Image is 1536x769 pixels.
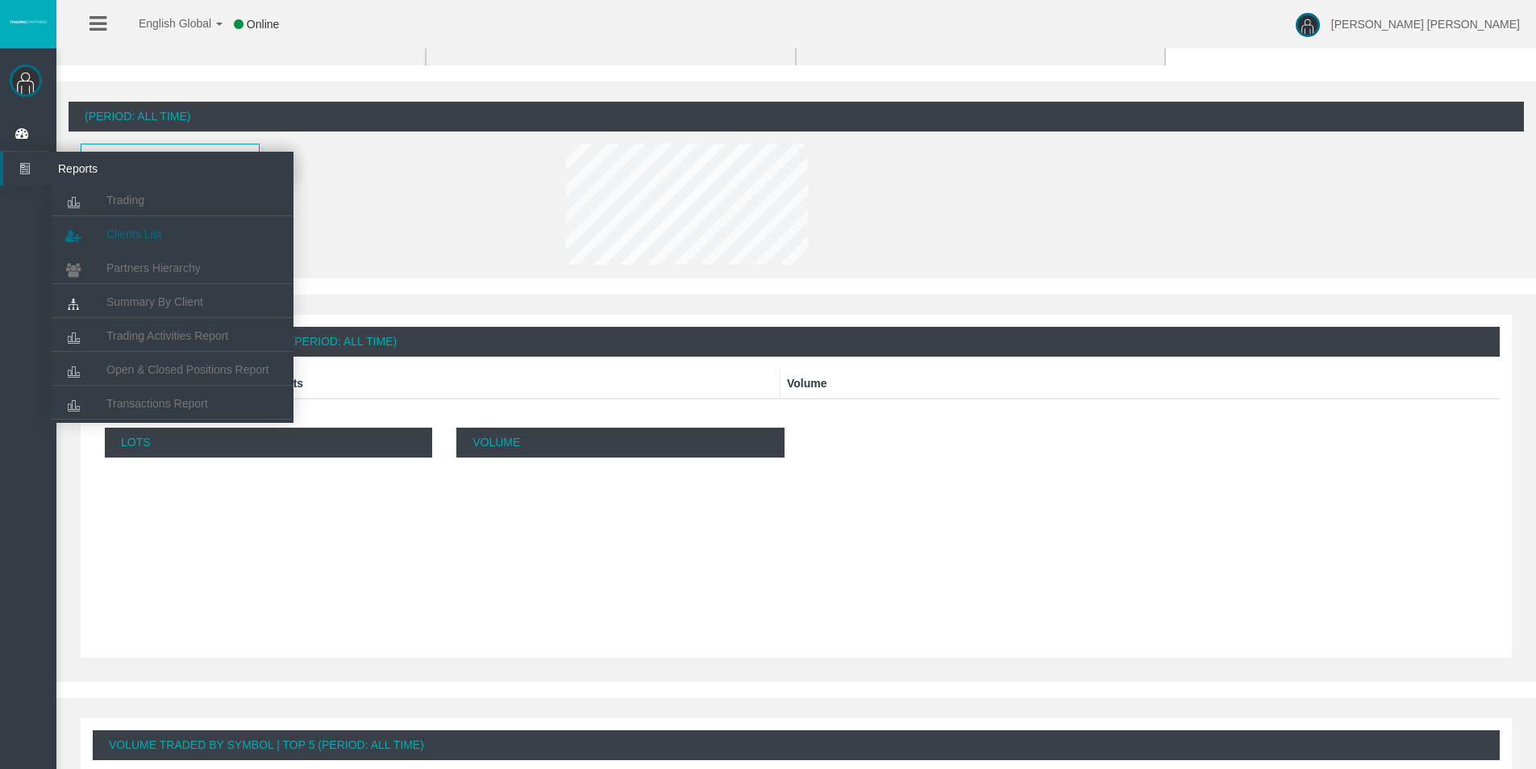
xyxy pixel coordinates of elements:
[273,369,780,399] th: Lots
[93,327,1500,357] div: Volume Traded By Platform (Period: All Time)
[52,389,293,418] a: Transactions Report
[8,19,48,25] img: logo.svg
[52,253,293,282] a: Partners Hierarchy
[1331,18,1520,31] span: [PERSON_NAME] [PERSON_NAME]
[69,102,1524,132] div: (Period: All Time)
[106,295,203,308] span: Summary By Client
[52,186,293,215] a: Trading
[52,219,293,249] a: Clients List
[456,428,784,458] p: Volume
[106,228,161,240] span: Clients List
[1296,13,1320,37] img: user-image
[247,18,279,31] span: Online
[780,369,1500,399] th: Volume
[106,329,228,342] span: Trading Activities Report
[105,428,432,458] p: Lots
[52,355,293,384] a: Open & Closed Positions Report
[106,261,201,274] span: Partners Hierarchy
[106,397,208,410] span: Transactions Report
[46,152,204,186] span: Reports
[93,730,1500,760] div: Volume Traded By Symbol | Top 5 (Period: All Time)
[3,152,293,186] a: Reports
[52,287,293,316] a: Summary By Client
[52,321,293,350] a: Trading Activities Report
[106,194,144,207] span: Trading
[82,145,229,170] span: Commissions
[106,363,269,376] span: Open & Closed Positions Report
[118,17,211,30] span: English Global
